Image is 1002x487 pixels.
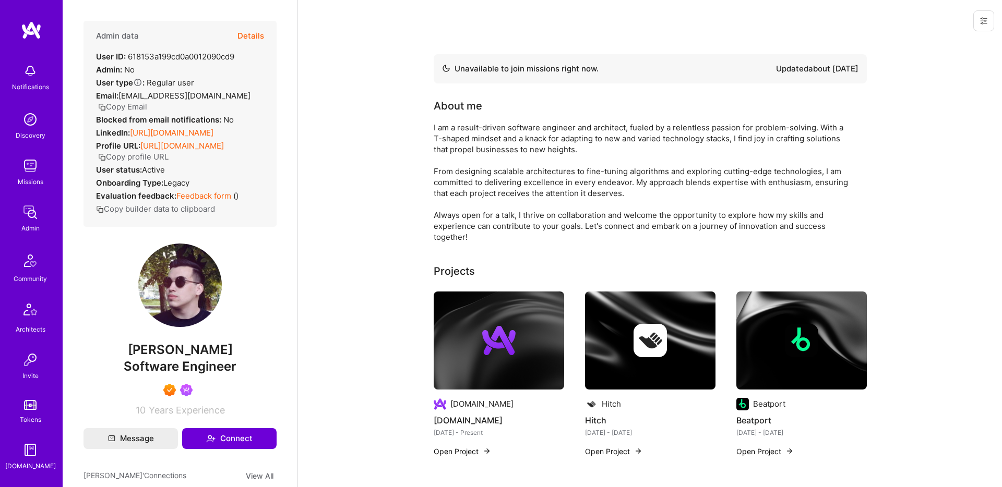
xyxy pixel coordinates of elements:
img: teamwork [20,155,41,176]
a: Feedback form [176,191,231,201]
i: icon Copy [96,205,104,213]
button: Message [83,428,178,449]
h4: Hitch [585,413,715,427]
h4: Admin data [96,31,139,41]
div: Missions [18,176,43,187]
div: Hitch [602,398,621,409]
button: Connect [182,428,277,449]
div: I am a result-driven software engineer and architect, fueled by a relentless passion for problem-... [434,122,851,242]
span: Active [142,165,165,175]
h4: Beatport [736,413,867,427]
h4: [DOMAIN_NAME] [434,413,564,427]
img: Availability [442,64,450,72]
strong: Evaluation feedback: [96,191,176,201]
div: Beatport [753,398,785,409]
span: [EMAIL_ADDRESS][DOMAIN_NAME] [118,91,250,101]
img: discovery [20,109,41,130]
img: admin teamwork [20,202,41,223]
img: Company logo [585,398,598,410]
i: icon Mail [108,435,115,442]
button: View All [243,470,277,482]
button: Copy profile URL [98,151,169,162]
div: [DATE] - Present [434,427,564,438]
div: Invite [22,370,39,381]
div: No [96,64,135,75]
div: Unavailable to join missions right now. [442,63,599,75]
strong: Admin: [96,65,122,75]
img: Architects [18,299,43,324]
img: logo [21,21,42,40]
strong: Email: [96,91,118,101]
img: arrow-right [634,447,642,455]
div: Updated about [DATE] [776,63,858,75]
img: tokens [24,400,37,410]
div: ( ) [96,190,238,201]
img: Company logo [634,324,667,357]
img: Company logo [785,324,818,357]
img: Invite [20,349,41,370]
strong: LinkedIn: [96,128,130,138]
strong: Profile URL: [96,141,140,151]
i: Help [133,78,142,87]
span: legacy [163,178,189,188]
img: User Avatar [138,244,222,327]
div: Admin [21,223,40,234]
div: No [96,114,234,125]
img: cover [434,291,564,389]
button: Open Project [585,446,642,457]
img: bell [20,60,41,81]
strong: Blocked from email notifications: [96,115,223,125]
div: Community [14,273,47,284]
img: Company logo [482,324,516,357]
img: Been on Mission [180,384,193,396]
img: arrow-right [785,447,794,455]
button: Copy builder data to clipboard [96,203,215,214]
strong: User ID: [96,52,126,62]
img: cover [585,291,715,389]
button: Copy Email [98,101,147,112]
button: Open Project [736,446,794,457]
span: Years Experience [149,405,225,416]
div: Notifications [12,81,49,92]
div: Discovery [16,130,45,141]
a: [URL][DOMAIN_NAME] [130,128,213,138]
img: arrow-right [483,447,491,455]
div: Regular user [96,77,194,88]
img: Exceptional A.Teamer [163,384,176,396]
button: Details [237,21,264,51]
div: [DOMAIN_NAME] [450,398,514,409]
div: Tokens [20,414,41,425]
img: Company logo [736,398,749,410]
span: [PERSON_NAME] [83,342,277,358]
img: Community [18,248,43,273]
span: [PERSON_NAME]' Connections [83,470,186,482]
div: [DATE] - [DATE] [736,427,867,438]
strong: User status: [96,165,142,175]
i: icon Connect [206,434,216,443]
span: Software Engineer [124,359,236,374]
div: About me [434,98,482,114]
div: [DATE] - [DATE] [585,427,715,438]
i: icon Copy [98,153,106,161]
div: Projects [434,263,475,279]
div: [DOMAIN_NAME] [5,460,56,471]
strong: Onboarding Type: [96,178,163,188]
img: cover [736,291,867,389]
a: [URL][DOMAIN_NAME] [140,141,224,151]
div: Architects [16,324,45,335]
img: guide book [20,440,41,460]
strong: User type : [96,78,145,88]
div: 618153a199cd0a0012090cd9 [96,51,234,62]
button: Open Project [434,446,491,457]
img: Company logo [434,398,446,410]
i: icon Copy [98,103,106,111]
span: 10 [136,405,146,416]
